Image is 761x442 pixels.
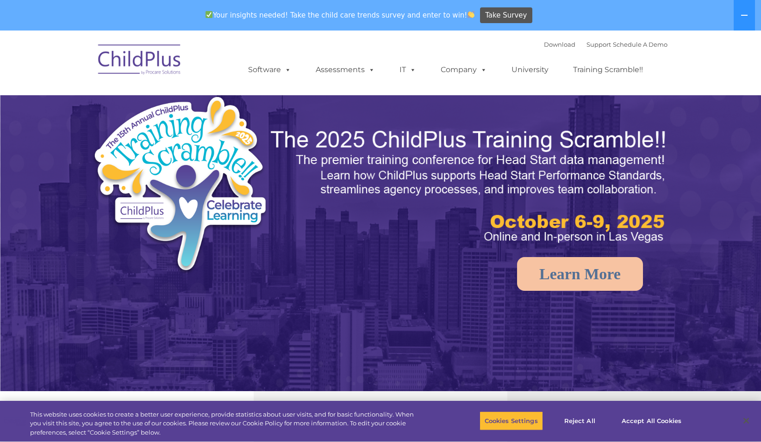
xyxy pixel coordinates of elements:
button: Cookies Settings [480,411,543,430]
a: Assessments [306,61,384,79]
img: ✅ [206,11,212,18]
span: Phone number [129,99,168,106]
img: ChildPlus by Procare Solutions [94,38,186,84]
a: Take Survey [480,7,532,24]
a: Schedule A Demo [613,41,667,48]
a: Learn More [517,257,643,291]
button: Accept All Cookies [617,411,686,430]
button: Close [736,411,756,431]
span: Last name [129,61,157,68]
a: Download [544,41,575,48]
button: Reject All [551,411,609,430]
a: Company [431,61,496,79]
a: Training Scramble!! [564,61,652,79]
img: 👏 [468,11,474,18]
a: Support [586,41,611,48]
a: Software [239,61,300,79]
a: University [502,61,558,79]
font: | [544,41,667,48]
span: Take Survey [485,7,527,24]
div: This website uses cookies to create a better user experience, provide statistics about user visit... [30,410,418,437]
span: Your insights needed! Take the child care trends survey and enter to win! [201,6,479,24]
a: IT [390,61,425,79]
